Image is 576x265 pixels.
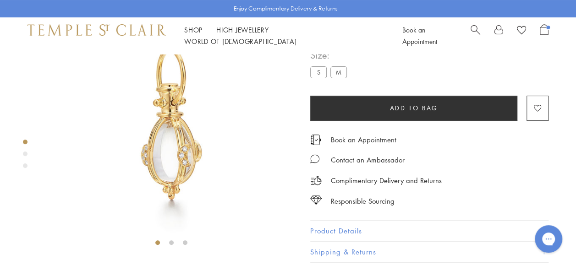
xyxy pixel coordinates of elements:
[402,25,437,46] a: Book an Appointment
[471,24,480,47] a: Search
[331,154,405,166] div: Contact an Ambassador
[23,137,27,175] div: Product gallery navigation
[310,96,517,121] button: Add to bag
[540,24,549,47] a: Open Shopping Bag
[310,135,321,145] img: icon_appointment.svg
[390,103,438,113] span: Add to bag
[331,175,442,186] p: Complimentary Delivery and Returns
[234,4,338,13] p: Enjoy Complimentary Delivery & Returns
[310,66,327,78] label: S
[530,222,567,256] iframe: Gorgias live chat messenger
[310,221,549,241] button: Product Details
[310,154,319,163] img: MessageIcon-01_2.svg
[184,24,382,47] nav: Main navigation
[331,195,395,207] div: Responsible Sourcing
[184,25,203,34] a: ShopShop
[27,24,166,35] img: Temple St. Clair
[330,66,347,78] label: M
[310,48,351,63] span: Size:
[310,175,322,186] img: icon_delivery.svg
[216,25,269,34] a: High JewelleryHigh Jewellery
[184,37,296,46] a: World of [DEMOGRAPHIC_DATA]World of [DEMOGRAPHIC_DATA]
[517,24,526,38] a: View Wishlist
[310,195,322,205] img: icon_sourcing.svg
[331,135,396,145] a: Book an Appointment
[310,242,549,262] button: Shipping & Returns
